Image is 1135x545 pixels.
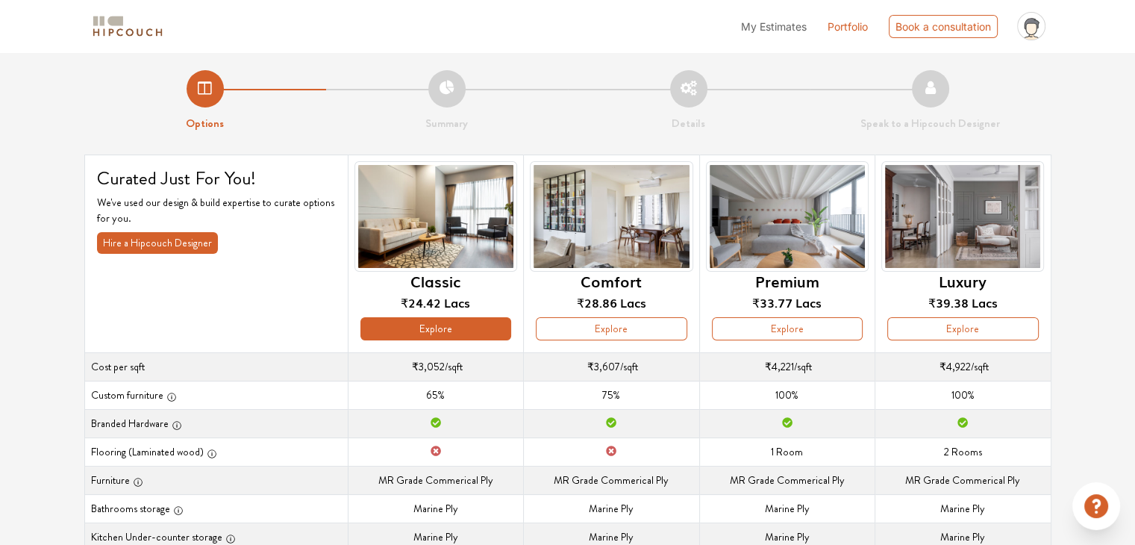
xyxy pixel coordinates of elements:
td: 65% [348,381,523,409]
span: Lacs [444,293,470,311]
h6: Classic [410,272,460,290]
td: Marine Ply [348,494,523,523]
span: ₹39.38 [928,293,969,311]
span: ₹4,221 [765,359,794,374]
span: Lacs [972,293,998,311]
td: 100% [699,381,875,409]
th: Furniture [84,466,348,494]
td: Marine Ply [875,494,1051,523]
td: /sqft [699,352,875,381]
th: Flooring (Laminated wood) [84,437,348,466]
strong: Summary [425,115,468,131]
button: Explore [536,317,687,340]
button: Explore [887,317,1038,340]
h6: Comfort [581,272,642,290]
td: MR Grade Commerical Ply [875,466,1051,494]
td: /sqft [875,352,1051,381]
td: 75% [524,381,699,409]
span: logo-horizontal.svg [90,10,165,43]
td: /sqft [348,352,523,381]
button: Explore [360,317,511,340]
td: /sqft [524,352,699,381]
img: logo-horizontal.svg [90,13,165,40]
span: ₹3,607 [587,359,620,374]
td: 100% [875,381,1051,409]
td: Marine Ply [524,494,699,523]
span: ₹33.77 [752,293,792,311]
h6: Luxury [939,272,987,290]
img: header-preview [706,161,869,272]
th: Bathrooms storage [84,494,348,523]
span: ₹4,922 [939,359,971,374]
td: 1 Room [699,437,875,466]
img: header-preview [354,161,517,272]
strong: Speak to a Hipcouch Designer [860,115,1000,131]
strong: Details [672,115,705,131]
img: header-preview [881,161,1044,272]
strong: Options [186,115,224,131]
span: Lacs [795,293,822,311]
td: MR Grade Commerical Ply [348,466,523,494]
td: 2 Rooms [875,437,1051,466]
button: Explore [712,317,863,340]
span: My Estimates [741,20,807,33]
button: Hire a Hipcouch Designer [97,232,218,254]
td: MR Grade Commerical Ply [699,466,875,494]
img: header-preview [530,161,692,272]
h6: Premium [755,272,819,290]
th: Cost per sqft [84,352,348,381]
a: Portfolio [828,19,868,34]
h4: Curated Just For You! [97,167,336,190]
th: Custom furniture [84,381,348,409]
td: MR Grade Commerical Ply [524,466,699,494]
th: Branded Hardware [84,409,348,437]
span: ₹28.86 [577,293,617,311]
td: Marine Ply [699,494,875,523]
span: ₹24.42 [401,293,441,311]
span: Lacs [620,293,646,311]
p: We've used our design & build expertise to curate options for you. [97,195,336,226]
div: Book a consultation [889,15,998,38]
span: ₹3,052 [412,359,445,374]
